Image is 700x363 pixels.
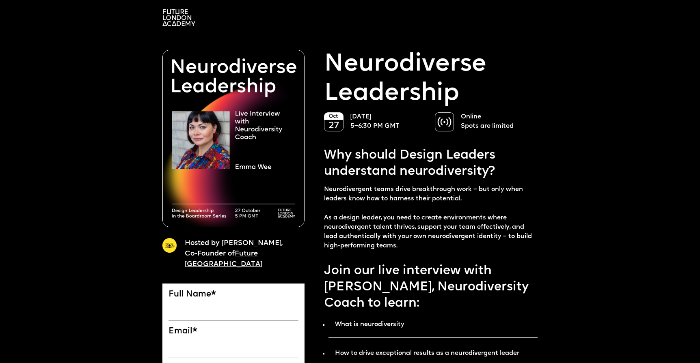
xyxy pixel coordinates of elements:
[324,148,538,180] p: Why should Design Leaders understand neurodiversity?
[350,112,427,131] p: [DATE] 5–6:30 PM GMT
[162,238,177,252] img: A yellow circle with Future London Academy logo
[324,50,538,109] p: Neurodiverse Leadership
[169,326,298,337] label: Email
[162,9,195,26] img: A logo saying in 3 lines: Future London Academy
[324,263,538,312] p: Join our live interview with [PERSON_NAME], Neurodiversity Coach to learn:
[169,290,298,300] label: Full Name
[185,238,293,270] p: Hosted by [PERSON_NAME], Co-Founder of
[461,112,538,131] p: Online Spots are limited
[335,321,404,328] strong: What is neurodiversity
[335,350,519,357] strong: How to drive exceptional results as a neurodivergent leader
[324,185,538,251] p: Neurodivergent teams drive breakthrough work – but only when leaders know how to harness their po...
